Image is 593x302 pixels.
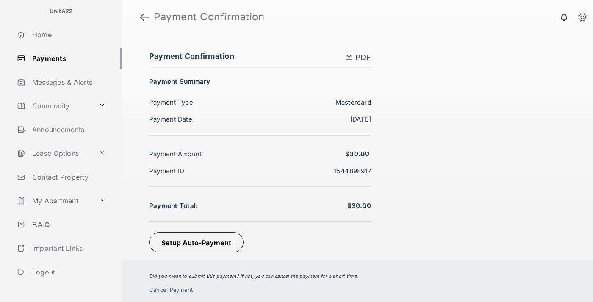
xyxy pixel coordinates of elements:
[14,48,122,69] a: Payments
[14,238,109,258] a: Important Links
[260,96,371,109] dd: Mastercard
[149,78,211,86] b: Payment Summary
[50,7,73,16] p: UnitA22
[14,119,122,140] a: Announcements
[345,52,371,62] a: PDF
[149,96,260,109] dt: Payment Type
[149,52,371,68] h3: Payment Confirmation
[14,167,122,187] a: Contact Property
[14,262,122,282] a: Logout
[149,202,198,210] b: Payment Total :
[149,113,260,126] dt: Payment Date
[149,147,260,161] dt: Payment Amount
[154,12,264,22] strong: Payment Confirmation
[14,214,122,235] a: F.A.Q.
[260,113,371,126] dd: [DATE]
[149,232,244,252] button: Setup Auto-Payment
[149,273,566,279] div: Did you mean to submit this payment? If not, you can cancel the payment for a short time.
[14,25,122,45] a: Home
[347,202,371,210] b: $30.00
[14,96,95,116] a: Community
[14,191,95,211] a: My Apartment
[14,143,95,163] a: Lease Options
[149,238,248,247] a: Setup Auto-Payment
[149,164,260,178] dt: Payment ID
[345,150,371,158] b: $30.00
[260,164,371,178] dd: 1544898917
[149,286,197,293] div: Cancel Payment
[14,72,122,92] a: Messages & Alerts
